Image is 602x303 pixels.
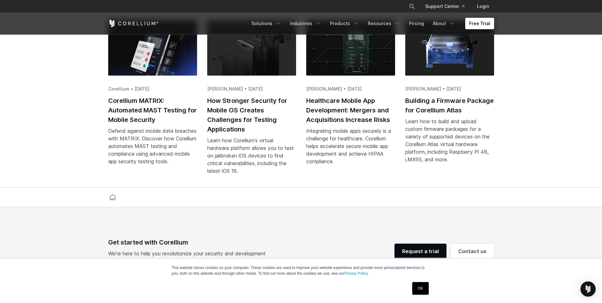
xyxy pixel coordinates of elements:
a: Industries [286,18,325,29]
a: Corellium home [107,193,118,202]
a: Privacy Policy. [344,271,369,276]
img: Corellium MATRIX: Automated MAST Testing for Mobile Security [108,20,197,76]
div: Navigation Menu [401,1,494,12]
div: Navigation Menu [248,18,494,29]
div: Learn how Corellium's virtual hardware platform allows you to test on jailbroken iOS devices to f... [207,137,296,175]
h2: Corellium MATRIX: Automated MAST Testing for Mobile Security [108,96,197,125]
div: [PERSON_NAME] • [DATE] [207,86,296,92]
a: Products [326,18,363,29]
h2: Building a Firmware Package for Corellium Atlas [405,96,494,115]
div: Get started with Corellium [108,238,271,247]
h2: Healthcare Mobile App Development: Mergers and Acquisitions Increase Risks [306,96,395,125]
a: Support Center [420,1,469,12]
div: [PERSON_NAME] • [DATE] [405,86,494,92]
a: Request a trial [394,244,447,259]
a: Pricing [405,18,428,29]
img: Healthcare Mobile App Development: Mergers and Acquisitions Increase Risks [306,20,395,76]
div: [PERSON_NAME] • [DATE] [306,86,395,92]
div: Defend against mobile data breaches with MATRIX. Discover how Corellium automates MAST testing an... [108,127,197,165]
div: Learn how to build and upload custom firmware packages for a variety of supported devices on the ... [405,118,494,163]
a: About [429,18,459,29]
a: Healthcare Mobile App Development: Mergers and Acquisitions Increase Risks [PERSON_NAME] • [DATE]... [306,20,395,173]
a: Contact us [451,244,494,259]
a: Solutions [248,18,285,29]
a: Free Trial [465,18,494,29]
a: How Stronger Security for Mobile OS Creates Challenges for Testing Applications [PERSON_NAME] • [... [207,20,296,182]
h2: How Stronger Security for Mobile OS Creates Challenges for Testing Applications [207,96,296,134]
div: Corellium • [DATE] [108,86,197,92]
button: Search [406,1,418,12]
a: Building a Firmware Package for Corellium Atlas [PERSON_NAME] • [DATE] Building a Firmware Packag... [405,20,494,171]
div: Integrating mobile apps securely is a challenge for healthcare. Corellium helps accelerate secure... [306,127,395,165]
img: Building a Firmware Package for Corellium Atlas [405,20,494,76]
p: We’re here to help you revolutionize your security and development practices with pioneering tech... [108,250,271,265]
a: Corellium Home [108,20,159,27]
a: Resources [364,18,404,29]
a: OK [412,282,428,295]
div: Open Intercom Messenger [580,281,596,297]
a: Corellium MATRIX: Automated MAST Testing for Mobile Security Corellium • [DATE] Corellium MATRIX:... [108,20,197,173]
img: How Stronger Security for Mobile OS Creates Challenges for Testing Applications [207,20,296,76]
p: This website stores cookies on your computer. These cookies are used to improve your website expe... [172,265,431,276]
a: Login [472,1,494,12]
